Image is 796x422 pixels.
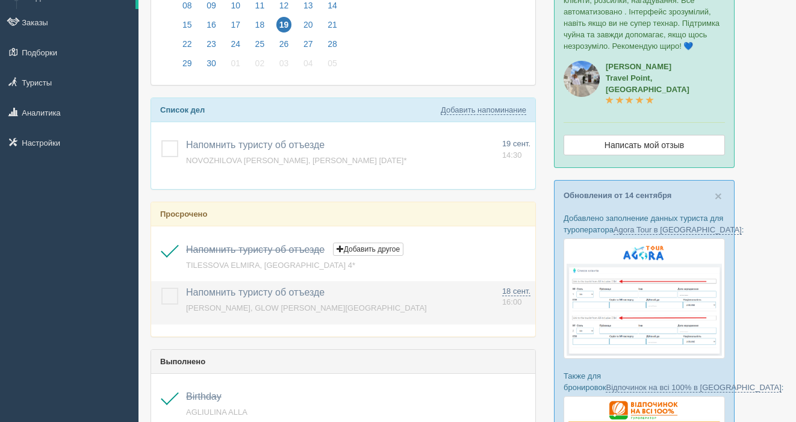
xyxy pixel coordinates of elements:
span: 16:00 [502,297,522,306]
a: 18 [249,18,272,37]
span: 22 [179,36,195,52]
img: agora-tour-%D1%84%D0%BE%D1%80%D0%BC%D0%B0-%D0%B1%D1%80%D0%BE%D0%BD%D1%8E%D0%B2%D0%B0%D0%BD%D0%BD%... [564,238,725,359]
span: 03 [276,55,292,71]
a: 18 сент. 16:00 [502,286,530,308]
a: [PERSON_NAME]Travel Point, [GEOGRAPHIC_DATA] [606,62,689,105]
a: AGLIULINA ALLA [186,408,247,417]
button: Close [715,190,722,202]
a: 03 [273,57,296,76]
a: TILESSOVA ELMIRA, [GEOGRAPHIC_DATA] 4* [186,261,355,270]
a: 27 [297,37,320,57]
p: Добавлено заполнение данных туриста для туроператора : [564,213,725,235]
span: 05 [325,55,340,71]
span: 15 [179,17,195,33]
b: Выполнено [160,357,205,366]
span: 30 [204,55,219,71]
span: 24 [228,36,243,52]
span: 14:30 [502,150,522,160]
a: [PERSON_NAME], GLOW [PERSON_NAME][GEOGRAPHIC_DATA] [186,303,427,312]
a: 20 [297,18,320,37]
span: 21 [325,17,340,33]
a: Добавить напоминание [441,105,526,115]
a: 22 [176,37,199,57]
span: 01 [228,55,243,71]
p: Также для бронировок : [564,370,725,393]
span: 25 [252,36,268,52]
span: 18 сент. [502,287,530,296]
span: 19 сент. [502,139,530,148]
a: 24 [224,37,247,57]
a: 17 [224,18,247,37]
a: Agora Tour в [GEOGRAPHIC_DATA] [614,225,742,235]
span: 19 [276,17,292,33]
a: 04 [297,57,320,76]
span: 29 [179,55,195,71]
b: Список дел [160,105,205,114]
a: Напомнить туристу об отъезде [186,140,325,150]
a: 05 [321,57,341,76]
b: Просрочено [160,209,207,219]
a: 16 [200,18,223,37]
a: 19 [273,18,296,37]
button: Добавить другое [333,243,403,256]
span: × [715,189,722,203]
a: 23 [200,37,223,57]
a: 21 [321,18,341,37]
a: NOVOZHILOVA [PERSON_NAME], [PERSON_NAME] [DATE]* [186,156,407,165]
a: 28 [321,37,341,57]
span: 28 [325,36,340,52]
a: 30 [200,57,223,76]
a: Напомнить туристу об отъезде [186,244,325,255]
span: 17 [228,17,243,33]
a: 25 [249,37,272,57]
a: 02 [249,57,272,76]
span: 02 [252,55,268,71]
span: 23 [204,36,219,52]
a: Напомнить туристу об отъезде [186,287,325,297]
a: Обновления от 14 сентября [564,191,671,200]
a: Відпочинок на всі 100% в [GEOGRAPHIC_DATA] [606,383,781,393]
span: 04 [300,55,316,71]
span: 27 [300,36,316,52]
span: 16 [204,17,219,33]
a: 15 [176,18,199,37]
span: 18 [252,17,268,33]
a: Написать мой отзыв [564,135,725,155]
a: 19 сент. 14:30 [502,138,530,161]
span: 20 [300,17,316,33]
a: 26 [273,37,296,57]
a: Birthday [186,391,222,402]
span: 26 [276,36,292,52]
a: 29 [176,57,199,76]
a: 01 [224,57,247,76]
